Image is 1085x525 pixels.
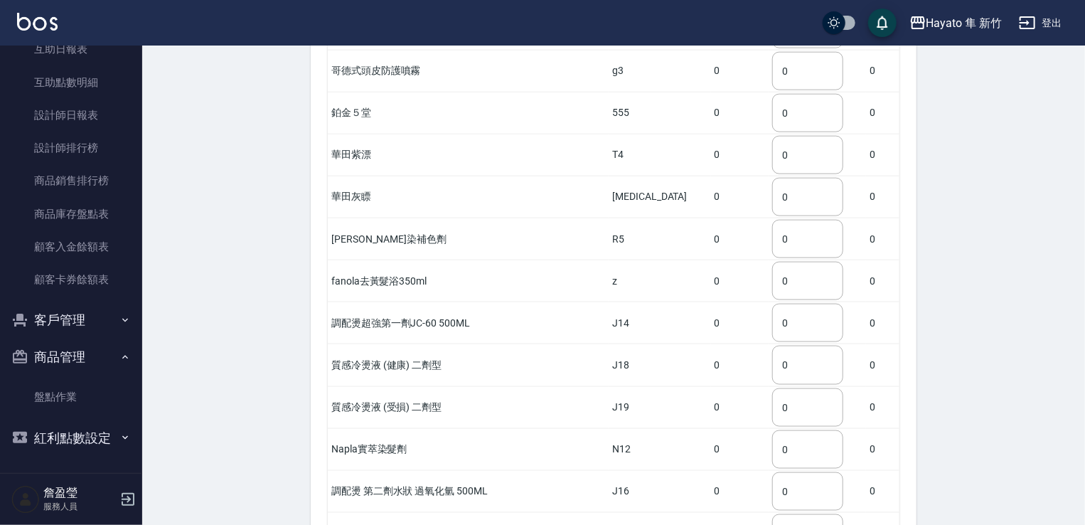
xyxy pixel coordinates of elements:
[866,176,899,218] td: 0
[6,339,137,376] button: 商品管理
[6,132,137,164] a: 設計師排行榜
[866,218,899,260] td: 0
[609,260,710,302] td: z
[328,428,609,470] td: Napla實萃染髮劑
[328,470,609,512] td: 調配燙 第二劑水狀 過氧化氫 500ML
[926,14,1002,32] div: Hayato 隼 新竹
[868,9,897,37] button: save
[866,134,899,176] td: 0
[6,33,137,65] a: 互助日報表
[6,198,137,230] a: 商品庫存盤點表
[6,230,137,263] a: 顧客入金餘額表
[6,381,137,413] a: 盤點作業
[609,218,710,260] td: R5
[609,134,710,176] td: T4
[711,302,769,344] td: 0
[711,260,769,302] td: 0
[328,260,609,302] td: fanola去黃髮浴350ml
[609,470,710,512] td: J16
[43,486,116,500] h5: 詹盈瑩
[328,386,609,428] td: 質感冷燙液 (受損) 二劑型
[609,386,710,428] td: J19
[11,485,40,514] img: Person
[17,13,58,31] img: Logo
[711,50,769,92] td: 0
[711,92,769,134] td: 0
[328,302,609,344] td: 調配燙超強第一劑JC-60 500ML
[711,134,769,176] td: 0
[711,176,769,218] td: 0
[1013,10,1068,36] button: 登出
[609,176,710,218] td: [MEDICAL_DATA]
[328,134,609,176] td: 華田紫漂
[6,263,137,296] a: 顧客卡券餘額表
[328,50,609,92] td: 哥德式頭皮防護噴霧
[866,428,899,470] td: 0
[43,500,116,513] p: 服務人員
[6,66,137,99] a: 互助點數明細
[328,92,609,134] td: 鉑金５堂
[711,386,769,428] td: 0
[866,344,899,386] td: 0
[711,470,769,512] td: 0
[328,218,609,260] td: [PERSON_NAME]染補色劑
[711,344,769,386] td: 0
[711,218,769,260] td: 0
[711,428,769,470] td: 0
[609,428,710,470] td: N12
[866,386,899,428] td: 0
[609,92,710,134] td: 555
[6,164,137,197] a: 商品銷售排行榜
[866,470,899,512] td: 0
[609,302,710,344] td: J14
[904,9,1007,38] button: Hayato 隼 新竹
[866,302,899,344] td: 0
[866,50,899,92] td: 0
[6,99,137,132] a: 設計師日報表
[6,420,137,457] button: 紅利點數設定
[866,92,899,134] td: 0
[6,302,137,339] button: 客戶管理
[328,176,609,218] td: 華田灰瞟
[609,50,710,92] td: g3
[609,344,710,386] td: J18
[866,260,899,302] td: 0
[328,344,609,386] td: 質感冷燙液 (健康) 二劑型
